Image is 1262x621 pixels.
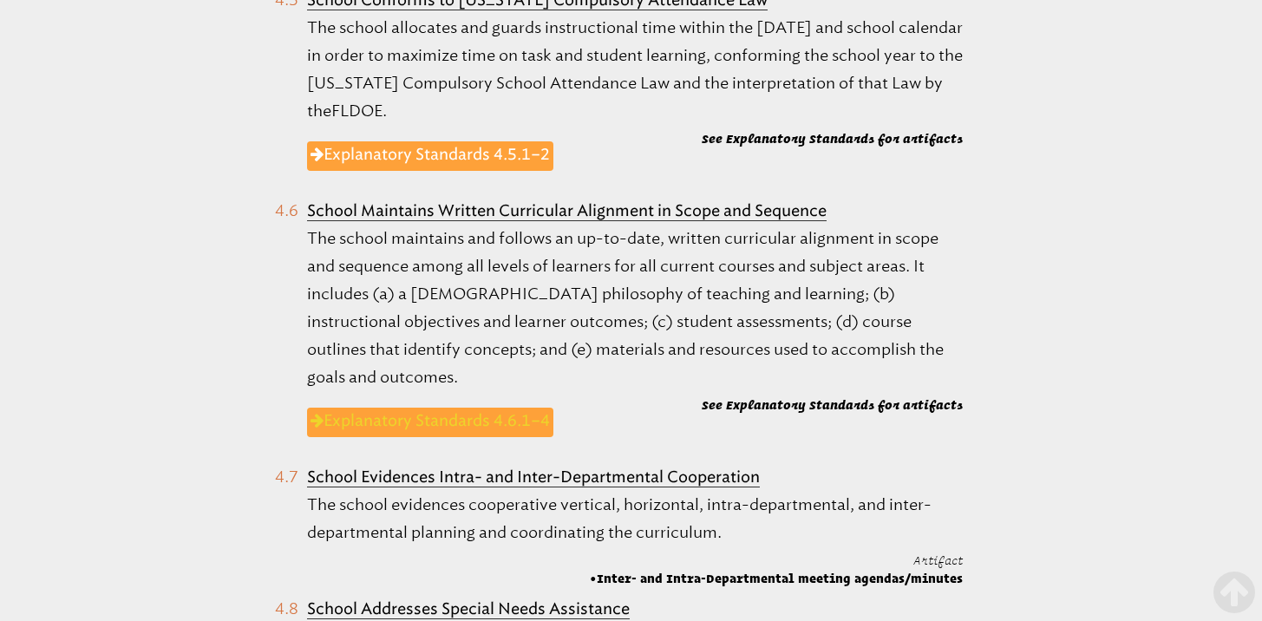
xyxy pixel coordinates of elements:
b: School Addresses Special Needs Assistance [307,599,630,618]
p: The school allocates and guards instructional time within the [DATE] and school calendar in order... [307,14,963,125]
p: The school maintains and follows an up-to-date, written curricular alignment in scope and sequenc... [307,225,963,391]
b: See Explanatory Standards for artifacts [702,132,963,146]
span: Artifact [913,553,963,567]
b: School Evidences Intra- and Inter-Departmental Cooperation [307,467,760,487]
b: See Explanatory Standards for artifacts [702,398,963,412]
a: Explanatory Standards 4.5.1–2 [307,141,553,171]
span: FLDOE [331,101,383,121]
p: The school evidences cooperative vertical, horizontal, intra-departmental, and inter-departmental... [307,491,963,546]
span: Inter- and Intra-Departmental meeting agendas/minutes [590,570,963,587]
b: School Maintains Written Curricular Alignment in Scope and Sequence [307,201,827,220]
a: Explanatory Standards 4.6.1–4 [307,408,553,437]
